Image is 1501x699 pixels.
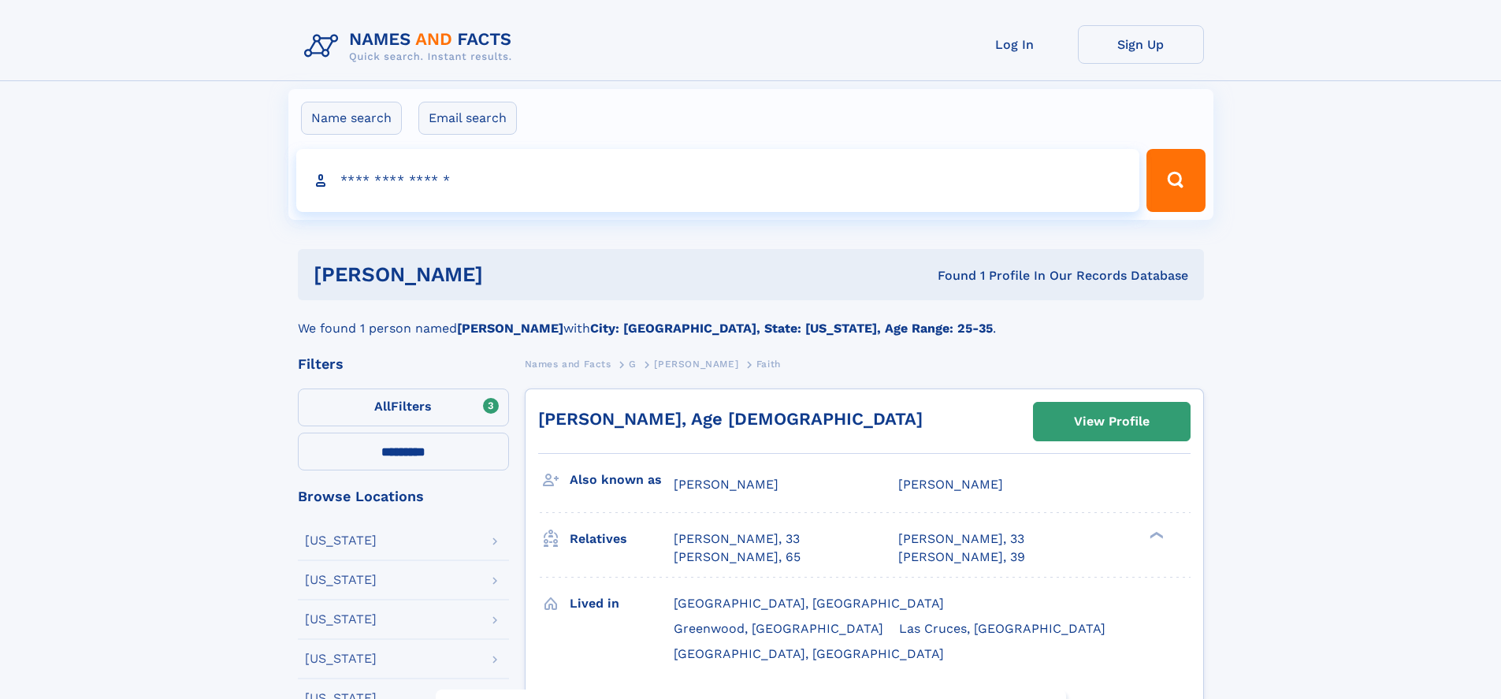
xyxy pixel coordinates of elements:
h1: [PERSON_NAME] [314,265,711,284]
h3: Lived in [570,590,674,617]
a: Sign Up [1078,25,1204,64]
span: [PERSON_NAME] [898,477,1003,492]
a: [PERSON_NAME], 33 [674,530,800,548]
h3: Also known as [570,467,674,493]
div: We found 1 person named with . [298,300,1204,338]
a: Log In [952,25,1078,64]
div: ❯ [1146,530,1165,541]
label: Filters [298,389,509,426]
label: Name search [301,102,402,135]
span: G [629,359,637,370]
b: City: [GEOGRAPHIC_DATA], State: [US_STATE], Age Range: 25-35 [590,321,993,336]
div: [US_STATE] [305,574,377,586]
span: [PERSON_NAME] [654,359,738,370]
img: Logo Names and Facts [298,25,525,68]
b: [PERSON_NAME] [457,321,563,336]
span: [GEOGRAPHIC_DATA], [GEOGRAPHIC_DATA] [674,596,944,611]
span: Greenwood, [GEOGRAPHIC_DATA] [674,621,883,636]
a: [PERSON_NAME], Age [DEMOGRAPHIC_DATA] [538,409,923,429]
input: search input [296,149,1140,212]
a: [PERSON_NAME], 39 [898,548,1025,566]
a: View Profile [1034,403,1190,441]
a: G [629,354,637,374]
h3: Relatives [570,526,674,552]
div: [US_STATE] [305,653,377,665]
span: Las Cruces, [GEOGRAPHIC_DATA] [899,621,1105,636]
div: Filters [298,357,509,371]
div: [US_STATE] [305,534,377,547]
label: Email search [418,102,517,135]
a: Names and Facts [525,354,611,374]
button: Search Button [1146,149,1205,212]
a: [PERSON_NAME], 33 [898,530,1024,548]
span: All [374,399,391,414]
span: [PERSON_NAME] [674,477,778,492]
a: [PERSON_NAME], 65 [674,548,801,566]
div: View Profile [1074,403,1150,440]
span: Faith [756,359,781,370]
span: [GEOGRAPHIC_DATA], [GEOGRAPHIC_DATA] [674,646,944,661]
a: [PERSON_NAME] [654,354,738,374]
div: Found 1 Profile In Our Records Database [710,267,1188,284]
div: Browse Locations [298,489,509,504]
div: [US_STATE] [305,613,377,626]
